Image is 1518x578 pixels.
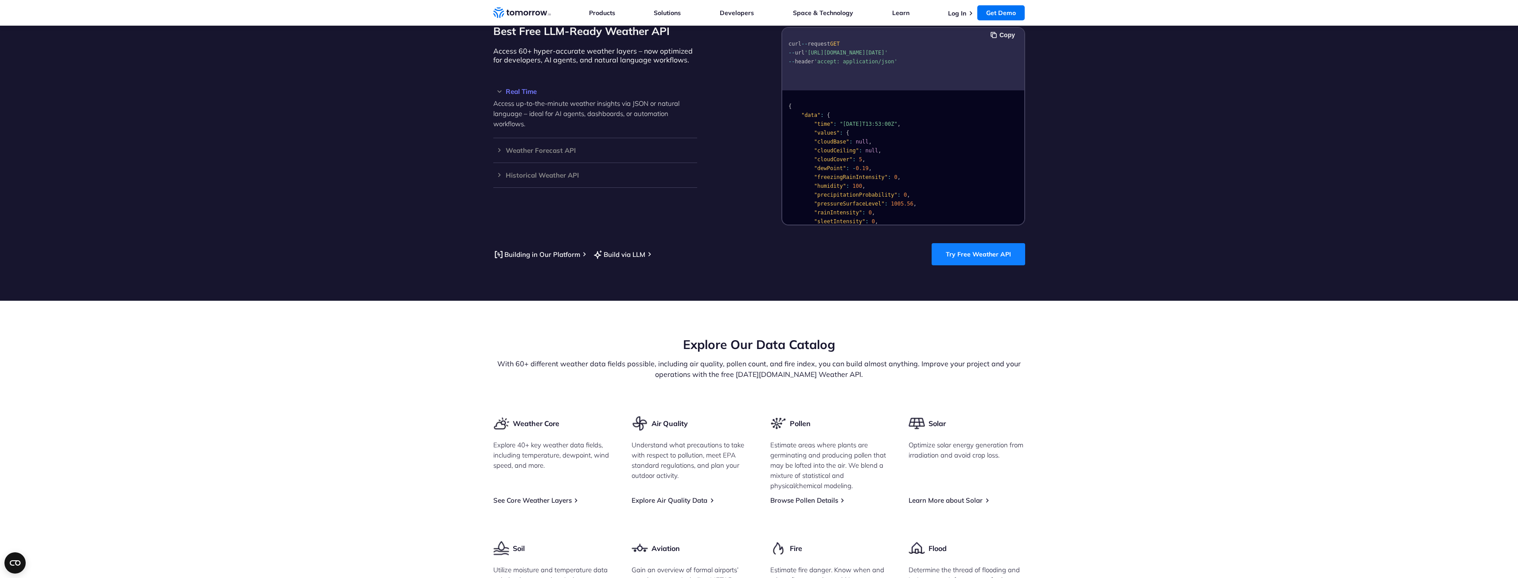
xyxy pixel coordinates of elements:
span: 0 [868,209,871,216]
a: See Core Weather Layers [493,496,572,504]
span: , [868,165,871,171]
span: "time" [814,121,833,127]
h3: Real Time [493,88,697,95]
a: Try Free Weather API [932,243,1025,265]
span: : [862,209,865,216]
span: : [884,201,887,207]
span: 0 [894,174,897,180]
a: Home link [493,6,551,19]
a: Build via LLM [593,249,645,260]
h3: Pollen [790,419,811,428]
span: , [862,183,865,189]
span: "freezingRainIntensity" [814,174,887,180]
span: { [827,112,830,118]
span: "rainIntensity" [814,209,862,216]
a: Space & Technology [793,9,853,17]
span: : [820,112,823,118]
a: Learn More about Solar [909,496,983,504]
span: "sleetIntensity" [814,218,865,225]
span: "cloudBase" [814,139,849,145]
span: 1005.56 [891,201,913,207]
span: url [795,50,804,56]
span: null [865,147,878,154]
h3: Weather Forecast API [493,147,697,154]
button: Copy [991,30,1018,40]
a: Developers [720,9,754,17]
span: GET [830,41,839,47]
span: "data" [801,112,820,118]
h3: Historical Weather API [493,172,697,178]
span: , [897,174,900,180]
span: "[DATE]T13:53:00Z" [839,121,897,127]
span: -- [788,50,795,56]
span: -- [801,41,807,47]
h3: Fire [790,543,802,553]
span: , [871,209,874,216]
a: Building in Our Platform [493,249,580,260]
span: : [865,218,868,225]
span: "humidity" [814,183,846,189]
h3: Flood [929,543,947,553]
p: Optimize solar energy generation from irradiation and avoid crop loss. [909,440,1025,460]
span: , [907,192,910,198]
span: 'accept: application/json' [814,58,897,65]
p: Explore 40+ key weather data fields, including temperature, dewpoint, wind speed, and more. [493,440,610,470]
span: - [852,165,855,171]
h3: Weather Core [513,419,559,428]
a: Get Demo [977,5,1025,20]
span: "dewPoint" [814,165,846,171]
span: -- [788,58,795,65]
h3: Air Quality [652,419,688,428]
span: 100 [852,183,862,189]
span: : [839,130,843,136]
a: Explore Air Quality Data [632,496,707,504]
a: Log In [948,9,966,17]
span: : [846,165,849,171]
span: : [833,121,836,127]
span: curl [788,41,801,47]
span: 0.19 [855,165,868,171]
span: 5 [859,156,862,163]
span: : [849,139,852,145]
h3: Soil [513,543,525,553]
span: "cloudCover" [814,156,852,163]
a: Solutions [654,9,681,17]
span: 0 [904,192,907,198]
span: : [887,174,890,180]
span: , [875,218,878,225]
p: With 60+ different weather data fields possible, including air quality, pollen count, and fire in... [493,358,1025,380]
span: header [795,58,814,65]
span: "pressureSurfaceLevel" [814,201,884,207]
p: Understand what precautions to take with respect to pollution, meet EPA standard regulations, and... [632,440,748,481]
h3: Solar [929,419,946,428]
span: : [846,183,849,189]
span: , [868,139,871,145]
a: Products [589,9,615,17]
p: Access 60+ hyper-accurate weather layers – now optimized for developers, AI agents, and natural l... [493,47,697,64]
span: : [897,192,900,198]
span: request [808,41,830,47]
span: 0 [871,218,874,225]
span: { [788,103,792,109]
h3: Aviation [652,543,680,553]
span: : [852,156,855,163]
span: "cloudCeiling" [814,147,859,154]
p: Access up-to-the-minute weather insights via JSON or natural language – ideal for AI agents, dash... [493,98,697,129]
span: : [859,147,862,154]
span: null [855,139,868,145]
span: , [897,121,900,127]
h2: Explore Our Data Catalog [493,336,1025,353]
span: , [862,156,865,163]
span: { [846,130,849,136]
a: Learn [892,9,909,17]
span: "precipitationProbability" [814,192,897,198]
span: , [913,201,916,207]
a: Browse Pollen Details [770,496,838,504]
span: '[URL][DOMAIN_NAME][DATE]' [804,50,888,56]
button: Open CMP widget [4,552,26,574]
span: , [878,147,881,154]
p: Estimate areas where plants are germinating and producing pollen that may be lofted into the air.... [770,440,887,491]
